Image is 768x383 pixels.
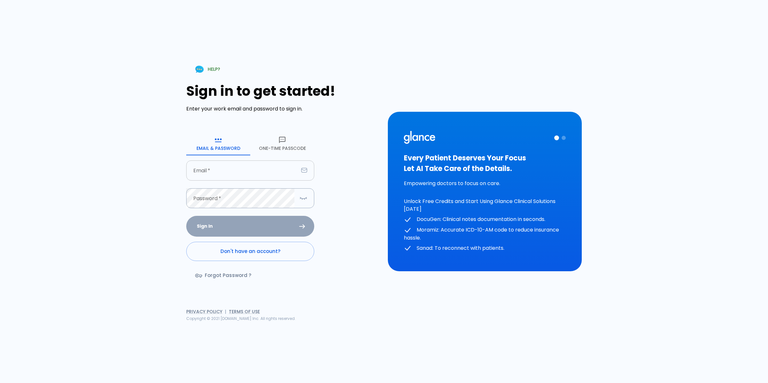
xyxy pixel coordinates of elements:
[186,83,380,99] h1: Sign in to get started!
[194,64,205,75] img: Chat Support
[250,132,314,155] button: One-Time Passcode
[404,180,566,187] p: Empowering doctors to focus on care.
[186,308,222,315] a: Privacy Policy
[404,153,566,174] h3: Every Patient Deserves Your Focus Let AI Take Care of the Details.
[186,105,380,113] p: Enter your work email and password to sign in.
[229,308,260,315] a: Terms of Use
[186,316,296,321] span: Copyright © 2021 [DOMAIN_NAME] Inc. All rights reserved.
[186,61,228,77] a: HELP?
[186,242,314,261] a: Don't have an account?
[404,226,566,242] p: Moramiz: Accurate ICD-10-AM code to reduce insurance hassle.
[186,132,250,155] button: Email & Password
[404,244,566,252] p: Sanad: To reconnect with patients.
[186,266,261,285] a: Forgot Password ?
[186,160,299,181] input: dr.ahmed@clinic.com
[404,198,566,213] p: Unlock Free Credits and Start Using Glance Clinical Solutions [DATE]
[404,216,566,224] p: DocuGen: Clinical notes documentation in seconds.
[225,308,226,315] span: |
